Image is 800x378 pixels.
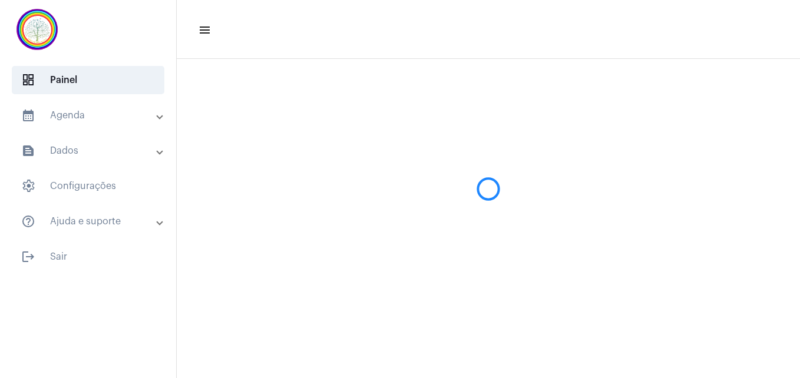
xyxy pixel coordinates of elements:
[7,101,176,130] mat-expansion-panel-header: sidenav iconAgenda
[21,108,35,122] mat-icon: sidenav icon
[21,144,157,158] mat-panel-title: Dados
[21,214,35,228] mat-icon: sidenav icon
[21,214,157,228] mat-panel-title: Ajuda e suporte
[21,250,35,264] mat-icon: sidenav icon
[198,23,210,37] mat-icon: sidenav icon
[9,6,65,53] img: c337f8d0-2252-6d55-8527-ab50248c0d14.png
[12,172,164,200] span: Configurações
[12,66,164,94] span: Painel
[21,144,35,158] mat-icon: sidenav icon
[21,73,35,87] span: sidenav icon
[7,137,176,165] mat-expansion-panel-header: sidenav iconDados
[7,207,176,236] mat-expansion-panel-header: sidenav iconAjuda e suporte
[21,108,157,122] mat-panel-title: Agenda
[21,179,35,193] span: sidenav icon
[12,243,164,271] span: Sair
